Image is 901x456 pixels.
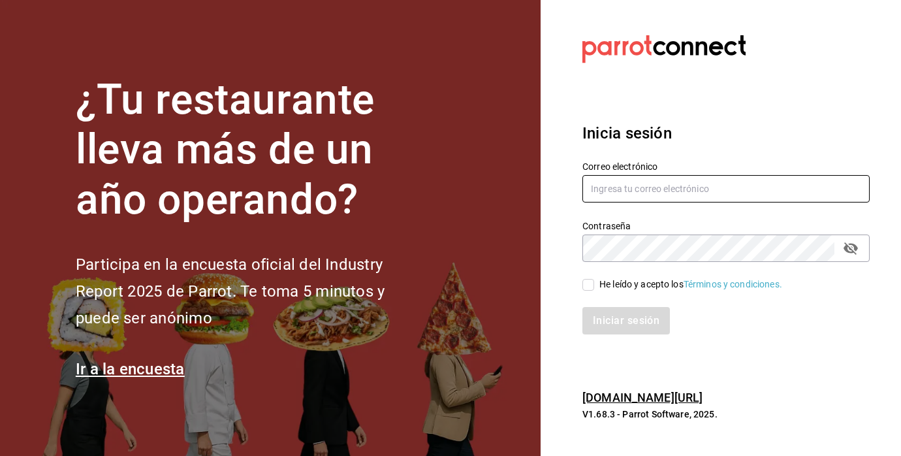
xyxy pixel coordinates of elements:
[840,237,862,259] button: passwordField
[76,75,428,225] h1: ¿Tu restaurante lleva más de un año operando?
[582,122,870,145] h3: Inicia sesión
[76,360,185,378] a: Ir a la encuesta
[582,391,703,404] a: [DOMAIN_NAME][URL]
[599,278,782,291] div: He leído y acepto los
[582,408,870,421] p: V1.68.3 - Parrot Software, 2025.
[76,252,428,331] h2: Participa en la encuesta oficial del Industry Report 2025 de Parrot. Te toma 5 minutos y puede se...
[684,279,782,289] a: Términos y condiciones.
[582,175,870,203] input: Ingresa tu correo electrónico
[582,221,870,230] label: Contraseña
[582,161,870,171] label: Correo electrónico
